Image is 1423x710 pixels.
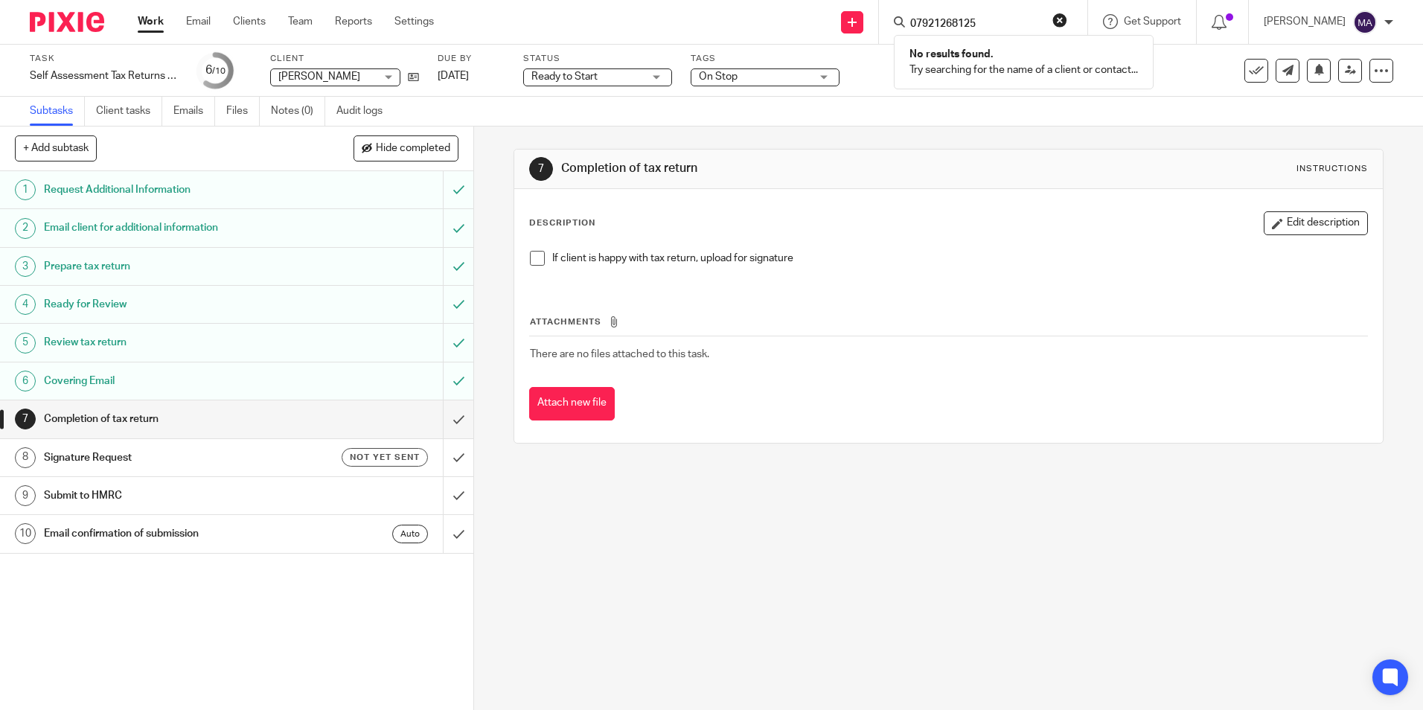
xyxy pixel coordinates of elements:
[1264,211,1368,235] button: Edit description
[335,14,372,29] a: Reports
[529,157,553,181] div: 7
[44,447,300,469] h1: Signature Request
[691,53,840,65] label: Tags
[233,14,266,29] a: Clients
[15,218,36,239] div: 2
[138,14,164,29] a: Work
[15,371,36,391] div: 6
[44,370,300,392] h1: Covering Email
[15,256,36,277] div: 3
[15,135,97,161] button: + Add subtask
[350,451,420,464] span: Not yet sent
[529,217,595,229] p: Description
[1124,16,1181,27] span: Get Support
[909,18,1043,31] input: Search
[15,179,36,200] div: 1
[1052,13,1067,28] button: Clear
[394,14,434,29] a: Settings
[96,97,162,126] a: Client tasks
[529,387,615,420] button: Attach new file
[15,523,36,544] div: 10
[561,161,980,176] h1: Completion of tax return
[44,408,300,430] h1: Completion of tax return
[552,251,1366,266] p: If client is happy with tax return, upload for signature
[15,485,36,506] div: 9
[44,522,300,545] h1: Email confirmation of submission
[531,71,598,82] span: Ready to Start
[30,53,179,65] label: Task
[186,14,211,29] a: Email
[44,179,300,201] h1: Request Additional Information
[392,525,428,543] div: Auto
[1264,14,1346,29] p: [PERSON_NAME]
[1296,163,1368,175] div: Instructions
[699,71,738,82] span: On Stop
[30,12,104,32] img: Pixie
[44,217,300,239] h1: Email client for additional information
[30,97,85,126] a: Subtasks
[376,143,450,155] span: Hide completed
[523,53,672,65] label: Status
[205,62,226,79] div: 6
[44,293,300,316] h1: Ready for Review
[270,53,419,65] label: Client
[15,333,36,354] div: 5
[438,71,469,81] span: [DATE]
[336,97,394,126] a: Audit logs
[226,97,260,126] a: Files
[438,53,505,65] label: Due by
[44,484,300,507] h1: Submit to HMRC
[44,331,300,354] h1: Review tax return
[212,67,226,75] small: /10
[1353,10,1377,34] img: svg%3E
[354,135,458,161] button: Hide completed
[530,318,601,326] span: Attachments
[173,97,215,126] a: Emails
[288,14,313,29] a: Team
[15,294,36,315] div: 4
[271,97,325,126] a: Notes (0)
[530,349,709,359] span: There are no files attached to this task.
[30,68,179,83] div: Self Assessment Tax Returns - BOOKKEEPING CLIENTS
[278,71,360,82] span: [PERSON_NAME]
[15,409,36,429] div: 7
[15,447,36,468] div: 8
[44,255,300,278] h1: Prepare tax return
